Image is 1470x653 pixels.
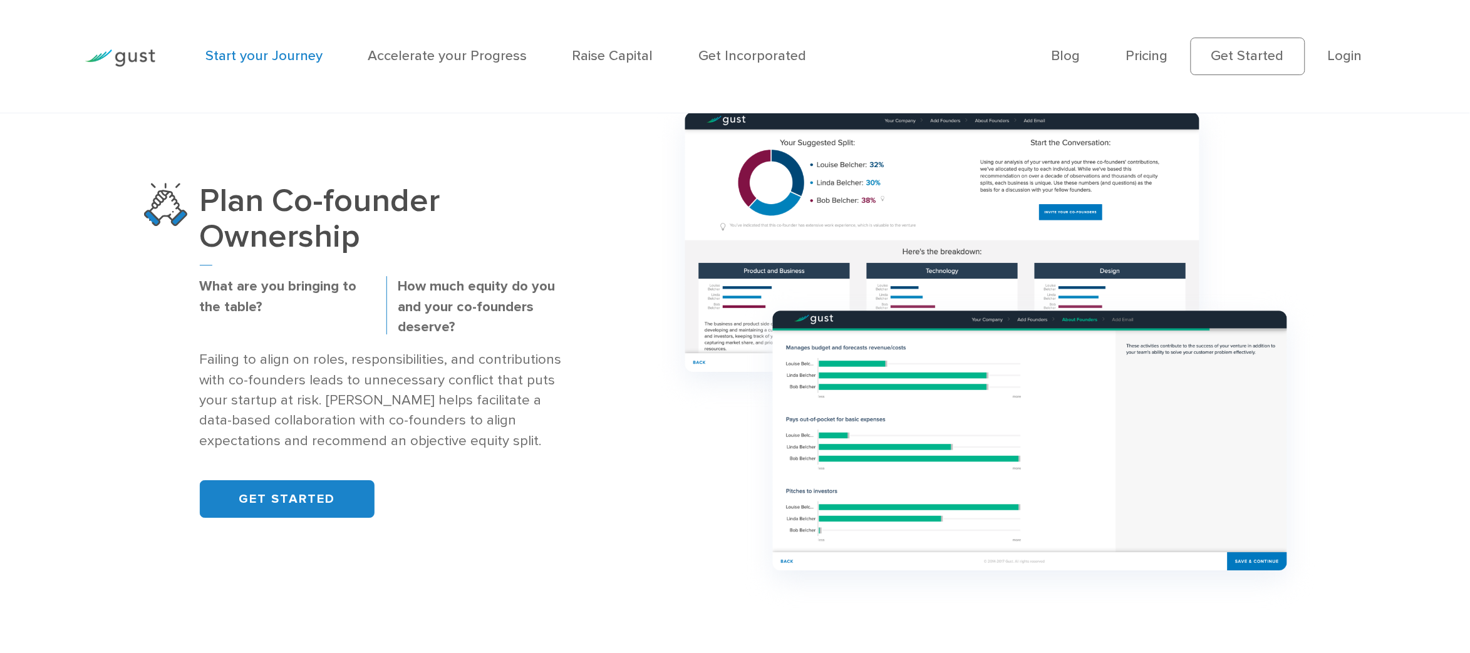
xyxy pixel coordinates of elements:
[1328,48,1362,64] a: Login
[200,183,574,265] h3: Plan Co-founder Ownership
[368,48,527,64] a: Accelerate your Progress
[572,48,653,64] a: Raise Capital
[85,49,155,66] img: Gust Logo
[200,349,574,451] p: Failing to align on roles, responsibilities, and contributions with co-founders leads to unnecess...
[200,480,375,518] a: GET STARTED
[1126,48,1167,64] a: Pricing
[398,276,574,337] p: How much equity do you and your co-founders deserve?
[200,276,375,317] p: What are you bringing to the table?
[144,183,187,226] img: Plan Co Founder Ownership
[1191,38,1305,75] a: Get Started
[698,48,806,64] a: Get Incorporated
[1052,48,1080,64] a: Blog
[646,83,1326,619] img: Group 1165
[205,48,323,64] a: Start your Journey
